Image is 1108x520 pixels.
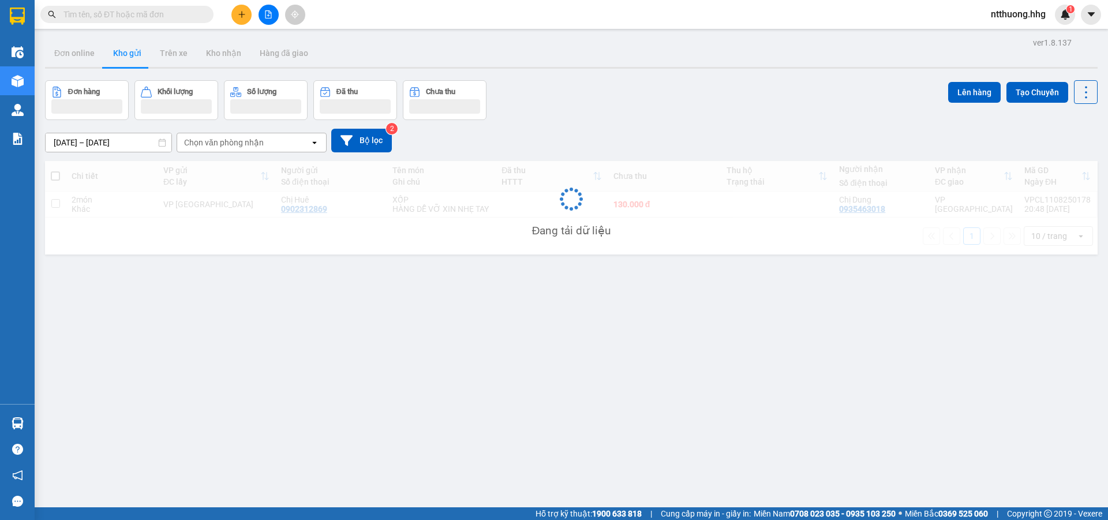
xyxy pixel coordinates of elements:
div: Số lượng [247,88,276,96]
span: aim [291,10,299,18]
div: Chưa thu [426,88,455,96]
span: plus [238,10,246,18]
input: Select a date range. [46,133,171,152]
svg: open [310,138,319,147]
img: warehouse-icon [12,104,24,116]
div: ver 1.8.137 [1033,36,1072,49]
button: Số lượng [224,80,308,120]
span: 1 [1068,5,1072,13]
span: ⚪️ [899,511,902,516]
strong: 1900 633 818 [592,509,642,518]
div: Đơn hàng [68,88,100,96]
button: plus [231,5,252,25]
span: question-circle [12,444,23,455]
button: Bộ lọc [331,129,392,152]
button: file-add [259,5,279,25]
span: copyright [1044,510,1052,518]
span: Miền Bắc [905,507,988,520]
sup: 1 [1066,5,1075,13]
button: Chưa thu [403,80,486,120]
img: logo-vxr [10,8,25,25]
span: Miền Nam [754,507,896,520]
button: caret-down [1081,5,1101,25]
img: solution-icon [12,133,24,145]
img: warehouse-icon [12,75,24,87]
span: ntthuong.hhg [982,7,1055,21]
button: Khối lượng [134,80,218,120]
input: Tìm tên, số ĐT hoặc mã đơn [63,8,200,21]
strong: 0708 023 035 - 0935 103 250 [790,509,896,518]
button: aim [285,5,305,25]
div: Đã thu [336,88,358,96]
span: file-add [264,10,272,18]
img: warehouse-icon [12,46,24,58]
button: Đơn hàng [45,80,129,120]
div: Chọn văn phòng nhận [184,137,264,148]
button: Tạo Chuyến [1006,82,1068,103]
button: Kho nhận [197,39,250,67]
span: search [48,10,56,18]
button: Trên xe [151,39,197,67]
button: Đơn online [45,39,104,67]
div: Khối lượng [158,88,193,96]
span: caret-down [1086,9,1096,20]
span: Hỗ trợ kỹ thuật: [536,507,642,520]
strong: 0369 525 060 [938,509,988,518]
button: Kho gửi [104,39,151,67]
span: Cung cấp máy in - giấy in: [661,507,751,520]
button: Đã thu [313,80,397,120]
img: icon-new-feature [1060,9,1070,20]
span: notification [12,470,23,481]
img: warehouse-icon [12,417,24,429]
button: Lên hàng [948,82,1001,103]
div: Đang tải dữ liệu [532,222,611,240]
span: | [997,507,998,520]
span: | [650,507,652,520]
button: Hàng đã giao [250,39,317,67]
span: message [12,496,23,507]
sup: 2 [386,123,398,134]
